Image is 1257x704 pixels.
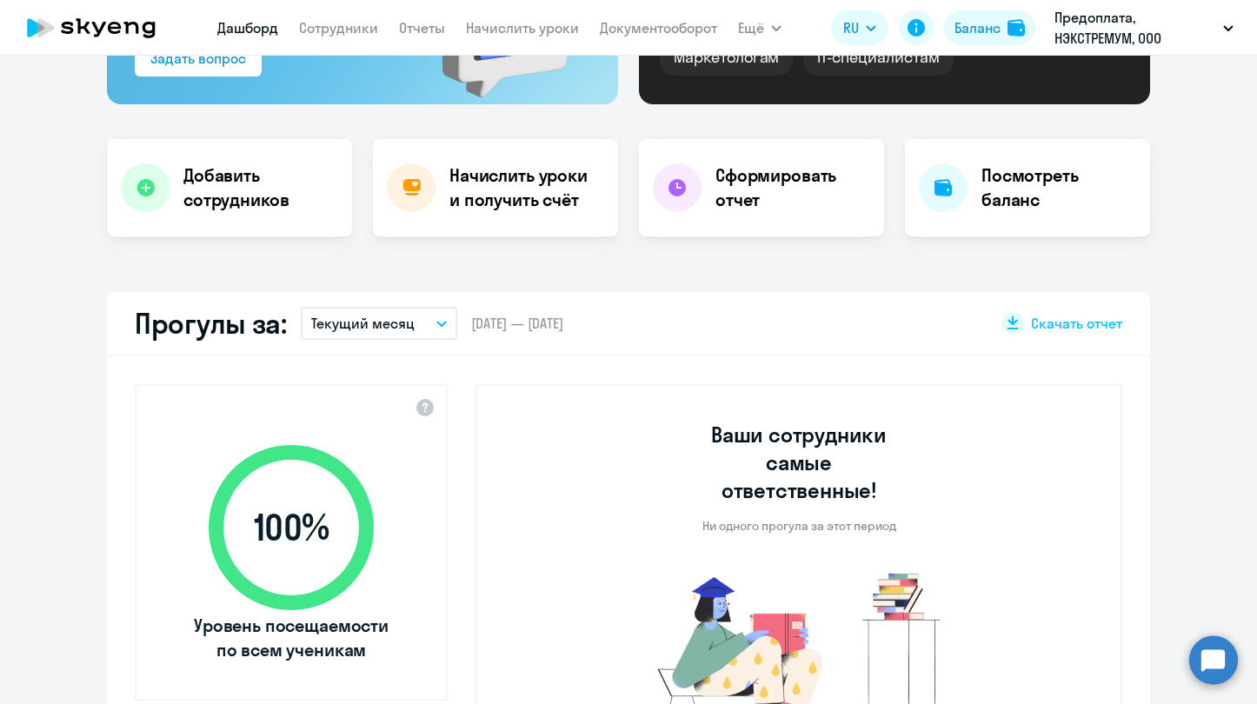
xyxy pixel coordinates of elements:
h4: Посмотреть баланс [981,163,1136,212]
a: Сотрудники [299,19,378,37]
span: Скачать отчет [1031,314,1122,333]
p: Текущий месяц [311,313,415,334]
img: balance [1008,19,1025,37]
div: Маркетологам [660,39,793,76]
a: Документооборот [600,19,717,37]
button: Предоплата, НЭКСТРЕМУМ, ООО [1046,7,1242,49]
h2: Прогулы за: [135,306,287,341]
div: IT-специалистам [803,39,953,76]
h4: Сформировать отчет [715,163,870,212]
div: Задать вопрос [150,48,246,69]
span: RU [843,17,859,38]
span: [DATE] — [DATE] [471,314,563,333]
h3: Ваши сотрудники самые ответственные! [688,421,911,504]
button: RU [831,10,888,45]
a: Отчеты [399,19,445,37]
div: Баланс [954,17,1001,38]
a: Начислить уроки [466,19,579,37]
p: Предоплата, НЭКСТРЕМУМ, ООО [1054,7,1216,49]
span: 100 % [191,507,391,548]
button: Задать вопрос [135,42,262,76]
p: Ни одного прогула за этот период [702,518,896,534]
button: Ещё [738,10,781,45]
h4: Добавить сотрудников [183,163,338,212]
a: Дашборд [217,19,278,37]
span: Ещё [738,17,764,38]
span: Уровень посещаемости по всем ученикам [191,614,391,662]
button: Текущий месяц [301,307,457,340]
h4: Начислить уроки и получить счёт [449,163,601,212]
button: Балансbalance [944,10,1035,45]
